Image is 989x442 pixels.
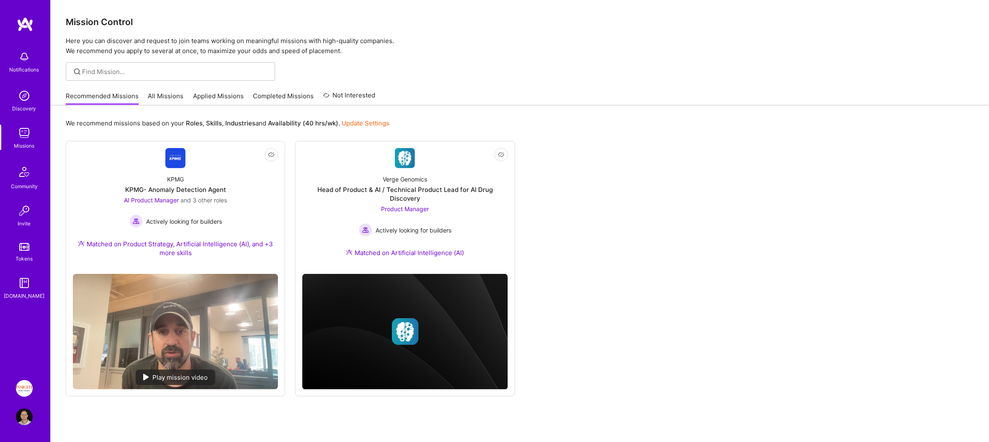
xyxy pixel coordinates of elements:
[124,197,179,204] span: AI Product Manager
[323,90,376,105] a: Not Interested
[4,291,45,300] div: [DOMAIN_NAME]
[342,119,389,127] a: Update Settings
[73,148,278,267] a: Company LogoKPMGKPMG- Anomaly Detection AgentAI Product Manager and 3 other rolesActively looking...
[16,275,33,291] img: guide book
[129,215,143,228] img: Actively looking for builders
[16,87,33,104] img: discovery
[186,119,203,127] b: Roles
[10,65,39,74] div: Notifications
[72,67,82,77] i: icon SearchGrey
[395,148,415,168] img: Company Logo
[16,125,33,141] img: teamwork
[82,67,269,76] input: Find Mission...
[19,243,29,251] img: tokens
[73,274,278,389] img: No Mission
[14,141,35,150] div: Missions
[253,92,314,105] a: Completed Missions
[225,119,255,127] b: Industries
[125,185,226,194] div: KPMG- Anomaly Detection Agent
[302,185,507,203] div: Head of Product & AI / Technical Product Lead for AI Drug Discovery
[391,318,418,345] img: Company logo
[14,409,35,425] a: User Avatar
[346,248,464,257] div: Matched on Artificial Intelligence (AI)
[302,274,507,390] img: cover
[16,49,33,65] img: bell
[146,217,222,226] span: Actively looking for builders
[383,175,427,184] div: Verge Genomics
[11,182,38,191] div: Community
[16,254,33,263] div: Tokens
[16,409,33,425] img: User Avatar
[136,370,215,385] div: Play mission video
[268,119,338,127] b: Availability (40 hrs/wk)
[359,223,372,237] img: Actively looking for builders
[180,197,227,204] span: and 3 other roles
[193,92,244,105] a: Applied Missions
[73,240,278,257] div: Matched on Product Strategy, Artificial Intelligence (AI), and +3 more skills
[143,374,149,381] img: play
[16,202,33,219] img: Invite
[66,119,389,128] p: We recommend missions based on your , , and .
[167,175,184,184] div: KPMG
[381,205,429,212] span: Product Manager
[165,148,185,168] img: Company Logo
[346,249,353,255] img: Ateam Purple Icon
[66,36,974,56] p: Here you can discover and request to join teams working on meaningful missions with high-quality ...
[14,162,34,182] img: Community
[13,104,36,113] div: Discovery
[302,148,507,267] a: Company LogoVerge GenomicsHead of Product & AI / Technical Product Lead for AI Drug DiscoveryProd...
[206,119,222,127] b: Skills
[17,17,33,32] img: logo
[16,380,33,397] img: Insight Partners: Data & AI - Sourcing
[14,380,35,397] a: Insight Partners: Data & AI - Sourcing
[66,92,139,105] a: Recommended Missions
[148,92,184,105] a: All Missions
[498,151,505,158] i: icon EyeClosed
[268,151,275,158] i: icon EyeClosed
[66,17,974,27] h3: Mission Control
[78,240,85,247] img: Ateam Purple Icon
[376,226,451,235] span: Actively looking for builders
[18,219,31,228] div: Invite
